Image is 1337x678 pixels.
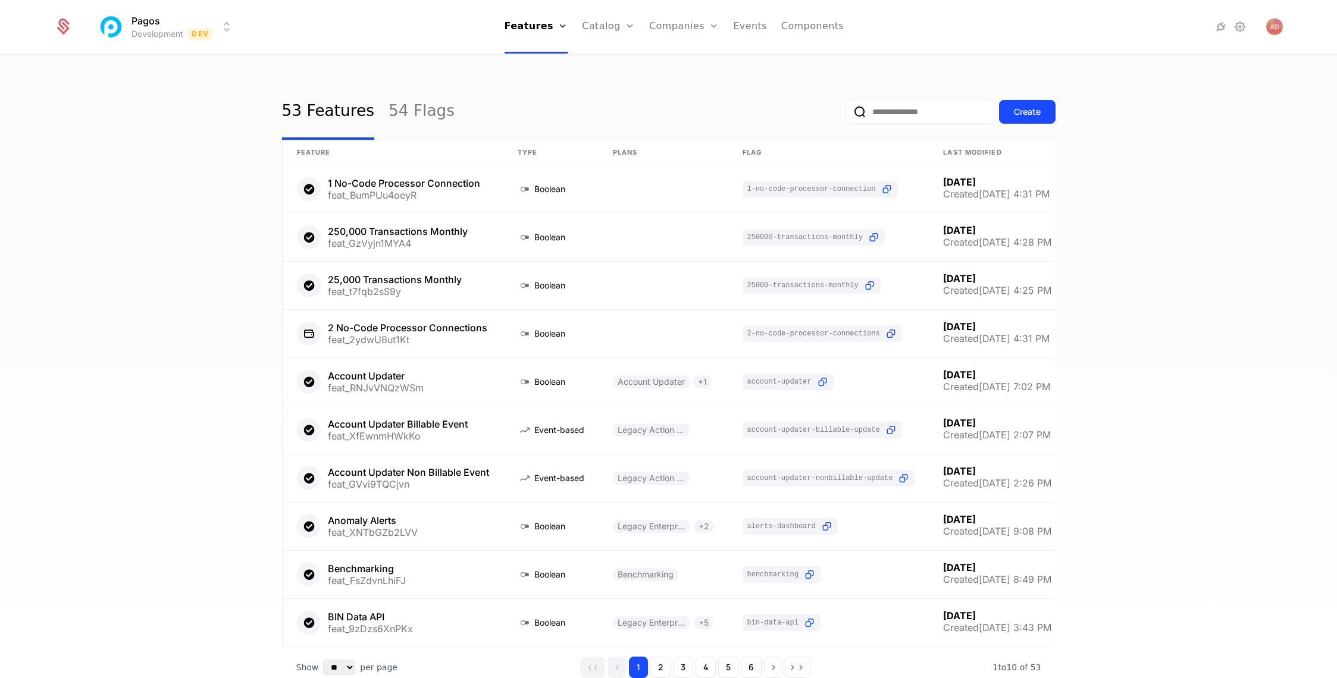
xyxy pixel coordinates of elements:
button: Go to first page [580,657,605,678]
button: Create [999,100,1056,124]
th: Feature [283,140,503,165]
img: Pagos [97,12,126,41]
a: Settings [1233,20,1247,34]
div: Page navigation [580,657,810,678]
img: Albert Drouart [1266,18,1283,35]
a: 54 Flags [389,84,455,140]
select: Select page size [323,660,355,675]
th: Plans [599,140,728,165]
span: Pagos [131,14,160,28]
div: Create [1014,106,1041,118]
button: Open user button [1266,18,1283,35]
span: 1 to 10 of [992,663,1030,672]
div: Development [131,28,183,40]
a: Integrations [1214,20,1228,34]
th: Flag [728,140,929,165]
button: Go to page 2 [650,657,671,678]
span: per page [360,661,397,673]
th: Type [503,140,599,165]
span: 53 [992,663,1041,672]
span: Dev [188,28,212,40]
button: Go to page 5 [718,657,738,678]
button: Go to last page [785,657,810,678]
button: Go to page 6 [741,657,762,678]
button: Go to page 4 [696,657,716,678]
button: Select environment [101,14,234,40]
a: 53 Features [282,84,374,140]
button: Go to next page [764,657,783,678]
th: Last Modified [929,140,1066,165]
span: Show [296,661,319,673]
button: Go to previous page [608,657,627,678]
button: Go to page 3 [673,657,693,678]
button: Go to page 1 [629,657,648,678]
